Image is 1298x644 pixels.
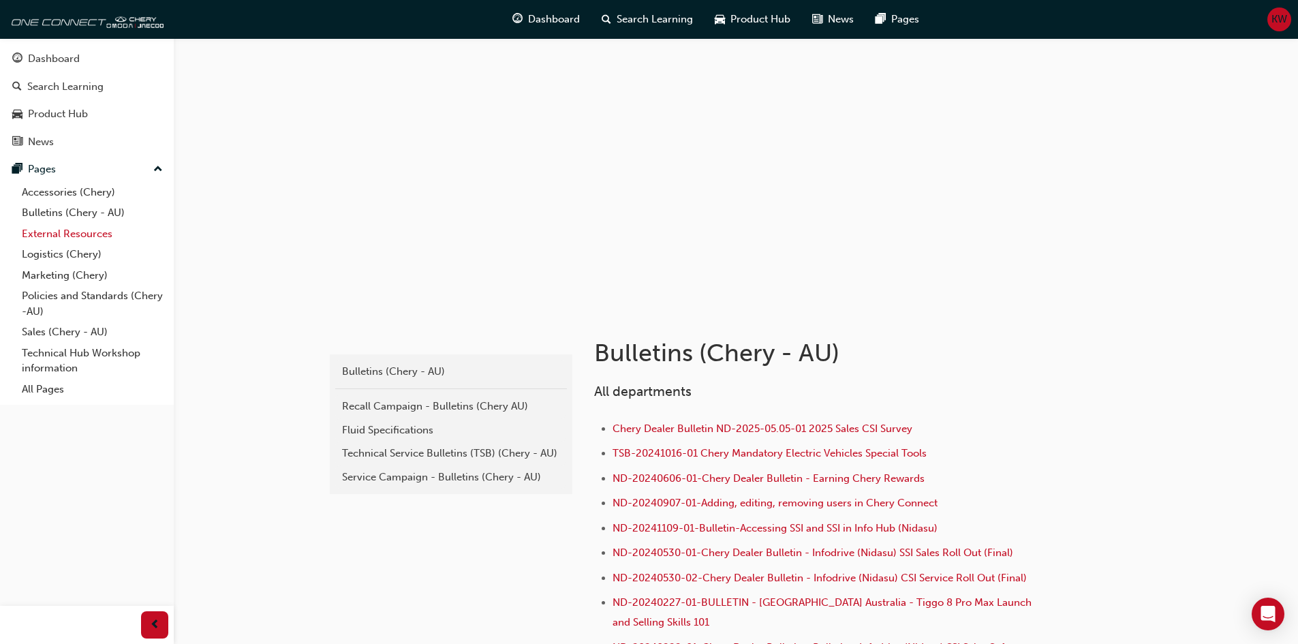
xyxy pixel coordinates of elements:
[613,497,938,509] a: ND-20240907-01-Adding, editing, removing users in Chery Connect
[16,244,168,265] a: Logistics (Chery)
[16,286,168,322] a: Policies and Standards (Chery -AU)
[7,5,164,33] img: oneconnect
[1267,7,1291,31] button: KW
[28,162,56,177] div: Pages
[730,12,790,27] span: Product Hub
[501,5,591,33] a: guage-iconDashboard
[613,547,1013,559] a: ND-20240530-01-Chery Dealer Bulletin - Infodrive (Nidasu) SSI Sales Roll Out (Final)
[512,11,523,28] span: guage-icon
[865,5,930,33] a: pages-iconPages
[876,11,886,28] span: pages-icon
[1252,598,1284,630] div: Open Intercom Messenger
[335,465,567,489] a: Service Campaign - Bulletins (Chery - AU)
[591,5,704,33] a: search-iconSearch Learning
[16,224,168,245] a: External Resources
[16,202,168,224] a: Bulletins (Chery - AU)
[342,446,560,461] div: Technical Service Bulletins (TSB) (Chery - AU)
[28,51,80,67] div: Dashboard
[12,164,22,176] span: pages-icon
[335,442,567,465] a: Technical Service Bulletins (TSB) (Chery - AU)
[28,134,54,150] div: News
[602,11,611,28] span: search-icon
[16,265,168,286] a: Marketing (Chery)
[704,5,801,33] a: car-iconProduct Hub
[613,472,925,485] a: ND-20240606-01-Chery Dealer Bulletin - Earning Chery Rewards
[16,322,168,343] a: Sales (Chery - AU)
[5,129,168,155] a: News
[342,399,560,414] div: Recall Campaign - Bulletins (Chery AU)
[27,79,104,95] div: Search Learning
[16,182,168,203] a: Accessories (Chery)
[16,343,168,379] a: Technical Hub Workshop information
[12,53,22,65] span: guage-icon
[335,395,567,418] a: Recall Campaign - Bulletins (Chery AU)
[715,11,725,28] span: car-icon
[28,106,88,122] div: Product Hub
[1271,12,1287,27] span: KW
[613,447,927,459] a: TSB-20241016-01 Chery Mandatory Electric Vehicles Special Tools
[335,360,567,384] a: Bulletins (Chery - AU)
[5,44,168,157] button: DashboardSearch LearningProduct HubNews
[5,157,168,182] button: Pages
[5,46,168,72] a: Dashboard
[342,423,560,438] div: Fluid Specifications
[594,338,1041,368] h1: Bulletins (Chery - AU)
[342,470,560,485] div: Service Campaign - Bulletins (Chery - AU)
[528,12,580,27] span: Dashboard
[5,102,168,127] a: Product Hub
[12,136,22,149] span: news-icon
[342,364,560,380] div: Bulletins (Chery - AU)
[613,596,1034,628] a: ND-20240227-01-BULLETIN - [GEOGRAPHIC_DATA] Australia - Tiggo 8 Pro Max Launch and Selling Skills...
[12,108,22,121] span: car-icon
[812,11,822,28] span: news-icon
[153,161,163,179] span: up-icon
[12,81,22,93] span: search-icon
[594,384,692,399] span: All departments
[613,572,1027,584] a: ND-20240530-02-Chery Dealer Bulletin - Infodrive (Nidasu) CSI Service Roll Out (Final)
[613,522,938,534] a: ND-20241109-01-Bulletin-Accessing SSI and SSI in Info Hub (Nidasu)
[613,423,912,435] a: Chery Dealer Bulletin ND-2025-05.05-01 2025 Sales CSI Survey
[891,12,919,27] span: Pages
[335,418,567,442] a: Fluid Specifications
[16,379,168,400] a: All Pages
[150,617,160,634] span: prev-icon
[828,12,854,27] span: News
[801,5,865,33] a: news-iconNews
[5,74,168,99] a: Search Learning
[617,12,693,27] span: Search Learning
